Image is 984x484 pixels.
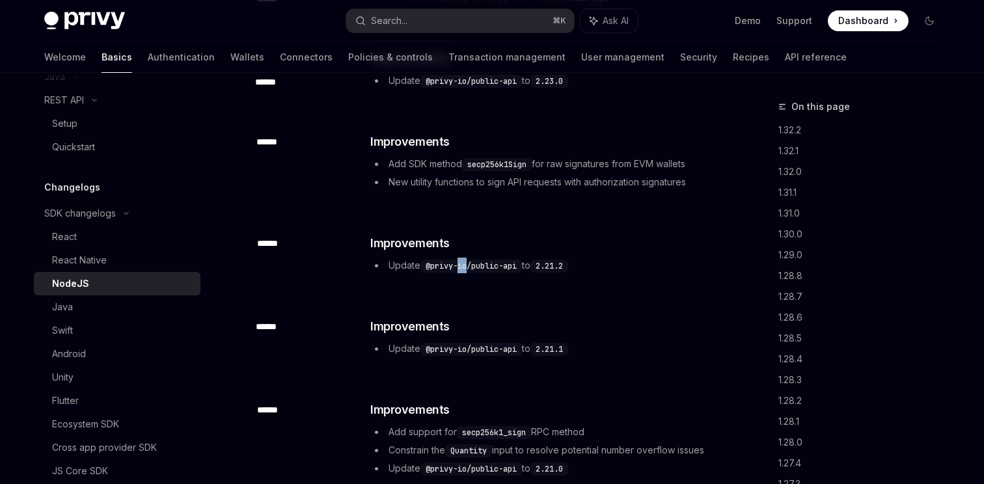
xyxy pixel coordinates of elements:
a: Wallets [230,42,264,73]
span: Improvements [370,234,450,252]
a: 1.30.0 [778,224,950,245]
div: Java [52,299,73,315]
div: Swift [52,323,73,338]
code: @privy-io/public-api [420,463,522,476]
a: 1.28.2 [778,390,950,411]
a: API reference [785,42,847,73]
div: JS Core SDK [52,463,108,479]
div: React [52,229,77,245]
button: Search...⌘K [346,9,574,33]
a: Setup [34,112,200,135]
a: 1.31.1 [778,182,950,203]
span: Dashboard [838,14,888,27]
a: 1.27.4 [778,453,950,474]
code: 2.21.2 [530,260,568,273]
a: Policies & controls [348,42,433,73]
a: Ecosystem SDK [34,412,200,436]
button: Ask AI [581,9,638,33]
div: Quickstart [52,139,95,155]
div: Setup [52,116,77,131]
a: 1.28.0 [778,432,950,453]
a: Swift [34,319,200,342]
a: Quickstart [34,135,200,159]
li: Constrain the input to resolve potential number overflow issues [370,442,717,458]
a: Basics [102,42,132,73]
code: secp256k1Sign [462,158,532,171]
div: REST API [44,92,84,108]
code: @privy-io/public-api [420,75,522,88]
a: 1.28.4 [778,349,950,370]
a: Transaction management [448,42,566,73]
a: 1.28.3 [778,370,950,390]
a: 1.28.1 [778,411,950,432]
a: 1.28.7 [778,286,950,307]
code: 2.21.1 [530,343,568,356]
div: Search... [371,13,407,29]
a: 1.28.5 [778,328,950,349]
a: User management [581,42,664,73]
div: Ecosystem SDK [52,416,119,432]
a: Authentication [148,42,215,73]
span: Improvements [370,133,450,151]
li: Update to [370,341,717,356]
div: Android [52,346,86,362]
code: 2.23.0 [530,75,568,88]
h5: Changelogs [44,180,100,195]
a: 1.31.0 [778,203,950,224]
a: React Native [34,249,200,272]
a: 1.28.8 [778,265,950,286]
div: NodeJS [52,276,89,291]
code: secp256k1_sign [457,426,531,439]
li: Update to [370,461,717,476]
div: Cross app provider SDK [52,440,157,455]
a: Recipes [733,42,769,73]
div: SDK changelogs [44,206,116,221]
code: 2.21.0 [530,463,568,476]
a: Security [680,42,717,73]
div: Flutter [52,393,79,409]
li: New utility functions to sign API requests with authorization signatures [370,174,717,190]
a: JS Core SDK [34,459,200,483]
code: @privy-io/public-api [420,343,522,356]
img: dark logo [44,12,125,30]
li: Update to [370,258,717,273]
a: Cross app provider SDK [34,436,200,459]
a: Unity [34,366,200,389]
a: Android [34,342,200,366]
span: ⌘ K [553,16,566,26]
button: Toggle dark mode [919,10,940,31]
a: 1.32.0 [778,161,950,182]
code: Quantity [445,444,492,457]
li: Add support for RPC method [370,424,717,440]
span: On this page [791,99,850,114]
span: Improvements [370,317,450,336]
span: Improvements [370,401,450,419]
a: Welcome [44,42,86,73]
a: React [34,225,200,249]
a: Connectors [280,42,333,73]
a: 1.28.6 [778,307,950,328]
a: NodeJS [34,272,200,295]
div: React Native [52,252,107,268]
a: Support [776,14,812,27]
a: Java [34,295,200,319]
span: Ask AI [603,14,629,27]
a: Demo [735,14,761,27]
a: Flutter [34,389,200,412]
a: 1.32.2 [778,120,950,141]
a: 1.29.0 [778,245,950,265]
code: @privy-io/public-api [420,260,522,273]
li: Add SDK method for raw signatures from EVM wallets [370,156,717,172]
a: 1.32.1 [778,141,950,161]
div: Unity [52,370,74,385]
a: Dashboard [828,10,909,31]
li: Update to [370,73,717,88]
